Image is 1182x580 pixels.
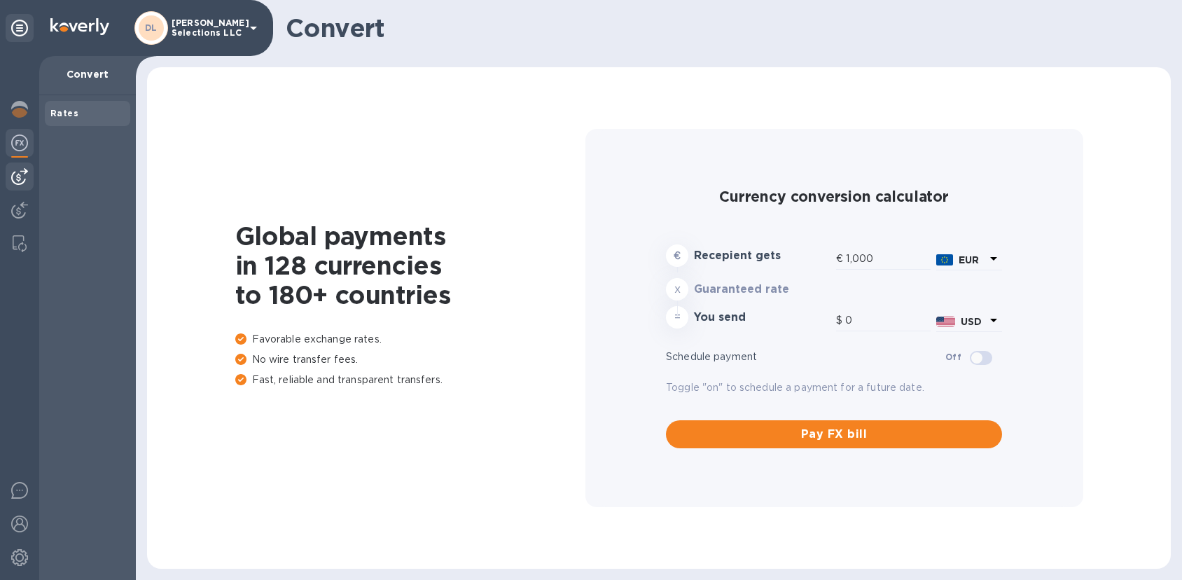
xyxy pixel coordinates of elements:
[836,249,846,270] div: €
[6,14,34,42] div: Unpin categories
[959,254,979,265] b: EUR
[235,221,585,310] h1: Global payments in 128 currencies to 180+ countries
[666,380,1002,395] p: Toggle "on" to schedule a payment for a future date.
[694,249,830,263] h3: Recepient gets
[11,134,28,151] img: Foreign exchange
[666,306,688,329] div: =
[945,352,961,362] b: Off
[50,18,109,35] img: Logo
[666,278,688,301] div: x
[674,250,681,261] strong: €
[286,13,1160,43] h1: Convert
[172,18,242,38] p: [PERSON_NAME] Selections LLC
[846,249,931,270] input: Amount
[666,188,1002,205] h2: Currency conversion calculator
[845,310,931,331] input: Amount
[936,317,955,326] img: USD
[666,420,1002,448] button: Pay FX bill
[694,311,830,324] h3: You send
[836,310,845,331] div: $
[694,283,830,296] h3: Guaranteed rate
[961,316,982,327] b: USD
[50,108,78,118] b: Rates
[666,350,945,364] p: Schedule payment
[677,426,991,443] span: Pay FX bill
[235,373,585,387] p: Fast, reliable and transparent transfers.
[235,352,585,367] p: No wire transfer fees.
[235,332,585,347] p: Favorable exchange rates.
[145,22,158,33] b: DL
[50,67,125,81] p: Convert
